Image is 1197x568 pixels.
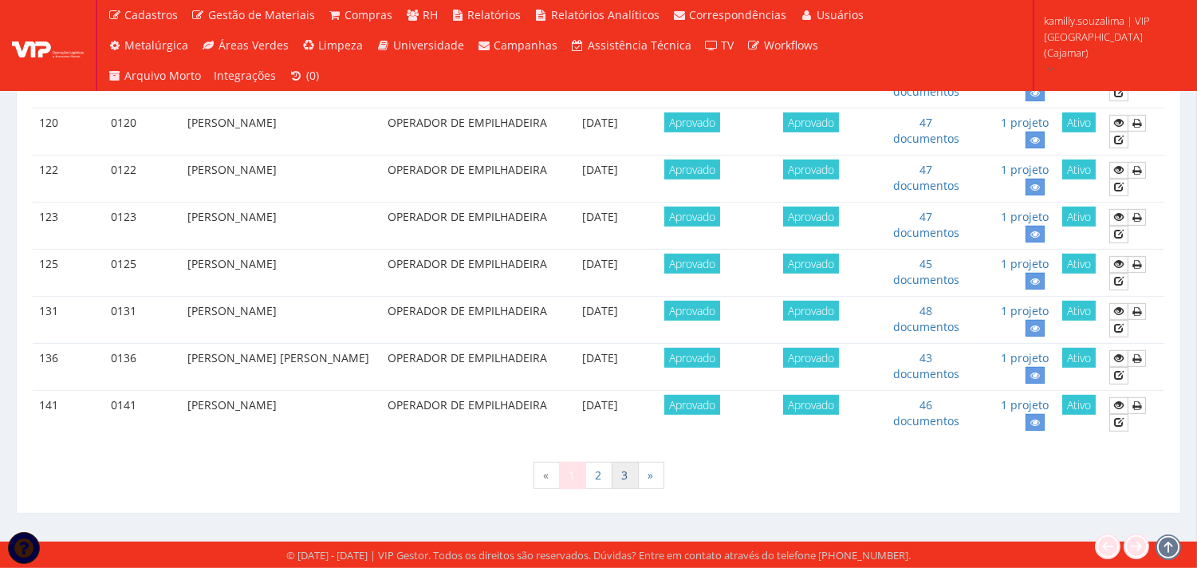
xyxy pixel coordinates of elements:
a: Universidade [370,30,471,61]
td: [DATE] [557,391,642,438]
td: 0120 [104,108,181,155]
td: [PERSON_NAME] [181,155,381,202]
td: 120 [33,108,104,155]
td: 0141 [104,391,181,438]
td: 122 [33,155,104,202]
span: Aprovado [783,301,839,321]
span: Ativo [1062,348,1096,368]
td: OPERADOR DE EMPILHADEIRA [381,391,557,438]
td: 141 [33,391,104,438]
a: 1 projeto [1001,303,1049,318]
a: 1 projeto [1001,350,1049,365]
span: Usuários [817,7,864,22]
a: Workflows [741,30,825,61]
td: [PERSON_NAME] [PERSON_NAME] [181,344,381,391]
span: Compras [345,7,393,22]
td: OPERADOR DE EMPILHADEIRA [381,108,557,155]
span: Aprovado [664,207,720,227]
a: 47 documentos [893,162,959,193]
span: Ativo [1062,160,1096,179]
span: « [534,462,560,489]
td: 0131 [104,297,181,344]
span: Workflows [764,37,818,53]
td: [PERSON_NAME] [181,391,381,438]
td: OPERADOR DE EMPILHADEIRA [381,250,557,297]
td: 0136 [104,344,181,391]
span: kamilly.souzalima | VIP [GEOGRAPHIC_DATA] (Cajamar) [1044,13,1176,61]
a: Metalúrgica [101,30,195,61]
span: Ativo [1062,301,1096,321]
span: Universidade [393,37,464,53]
td: [PERSON_NAME] [181,108,381,155]
a: Próxima » [638,462,664,489]
span: TV [722,37,734,53]
span: Aprovado [783,160,839,179]
a: Arquivo Morto [101,61,208,91]
a: 48 documentos [893,303,959,334]
td: OPERADOR DE EMPILHADEIRA [381,344,557,391]
td: OPERADOR DE EMPILHADEIRA [381,297,557,344]
a: 1 projeto [1001,115,1049,130]
a: 1 projeto [1001,256,1049,271]
span: Gestão de Materiais [208,7,315,22]
span: Ativo [1062,254,1096,274]
a: Campanhas [471,30,565,61]
a: Áreas Verdes [195,30,296,61]
a: Integrações [208,61,283,91]
span: Aprovado [664,160,720,179]
a: 47 documentos [893,115,959,146]
td: 0123 [104,203,181,250]
span: Aprovado [664,254,720,274]
a: 2 [585,462,612,489]
img: logo [12,34,84,57]
span: Ativo [1062,207,1096,227]
a: 47 documentos [893,209,959,240]
td: [DATE] [557,297,642,344]
span: Integrações [215,68,277,83]
a: Assistência Técnica [565,30,699,61]
a: 45 documentos [893,256,959,287]
td: [DATE] [557,155,642,202]
td: OPERADOR DE EMPILHADEIRA [381,155,557,202]
a: 1 projeto [1001,162,1049,177]
span: (0) [306,68,319,83]
td: [DATE] [557,250,642,297]
td: [PERSON_NAME] [181,250,381,297]
a: 46 documentos [893,397,959,428]
span: Limpeza [319,37,364,53]
td: [PERSON_NAME] [181,203,381,250]
span: Arquivo Morto [125,68,202,83]
span: Campanhas [494,37,558,53]
span: Relatórios [468,7,522,22]
span: Ativo [1062,112,1096,132]
span: Aprovado [664,301,720,321]
span: Aprovado [664,348,720,368]
td: [DATE] [557,108,642,155]
span: Aprovado [664,395,720,415]
a: (0) [283,61,326,91]
span: Aprovado [783,348,839,368]
td: 0125 [104,250,181,297]
span: Correspondências [690,7,787,22]
td: OPERADOR DE EMPILHADEIRA [381,203,557,250]
td: [DATE] [557,203,642,250]
td: [DATE] [557,344,642,391]
td: [PERSON_NAME] [181,297,381,344]
span: Áreas Verdes [219,37,289,53]
a: 40 documentos [893,68,959,99]
span: Cadastros [125,7,179,22]
span: Aprovado [783,112,839,132]
td: 125 [33,250,104,297]
a: 43 documentos [893,350,959,381]
a: Limpeza [295,30,370,61]
span: Aprovado [783,254,839,274]
span: Metalúrgica [125,37,189,53]
span: Aprovado [783,395,839,415]
span: Relatórios Analíticos [551,7,660,22]
a: 3 [612,462,639,489]
a: 1 projeto [1001,397,1049,412]
div: © [DATE] - [DATE] | VIP Gestor. Todos os direitos são reservados. Dúvidas? Entre em contato atrav... [286,548,911,563]
span: Assistência Técnica [588,37,691,53]
span: Aprovado [783,207,839,227]
td: 123 [33,203,104,250]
